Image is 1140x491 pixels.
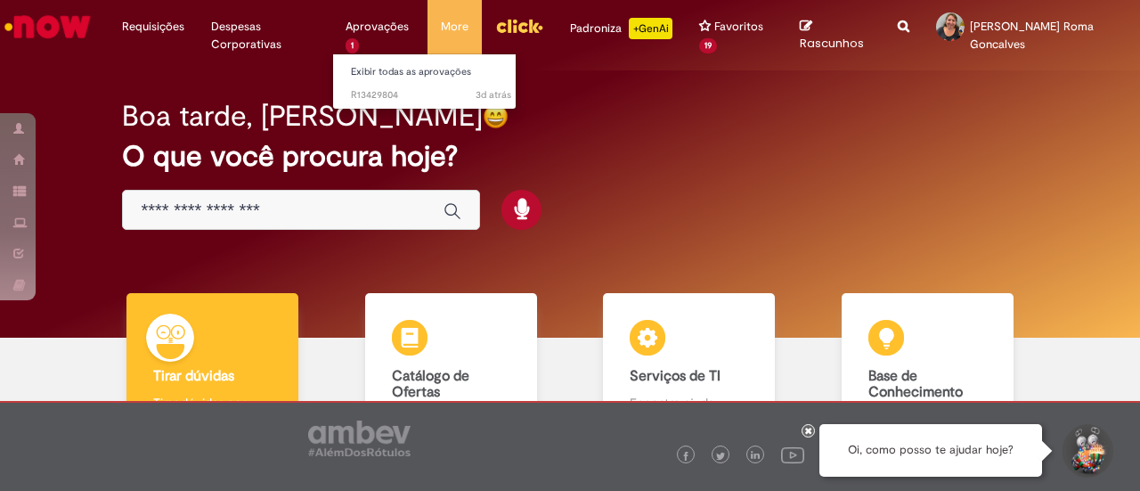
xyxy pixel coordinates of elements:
b: Serviços de TI [630,367,721,385]
div: Oi, como posso te ajudar hoje? [819,424,1042,477]
p: Tirar dúvidas com Lupi Assist e Gen Ai [153,394,272,430]
img: logo_footer_youtube.png [781,443,804,466]
img: logo_footer_ambev_rotulo_gray.png [308,421,411,456]
img: logo_footer_twitter.png [716,452,725,461]
img: logo_footer_facebook.png [681,452,690,461]
span: Rascunhos [800,35,864,52]
a: Rascunhos [800,19,871,52]
span: [PERSON_NAME] Roma Goncalves [970,19,1094,52]
a: Serviços de TI Encontre ajuda [570,293,809,447]
a: Tirar dúvidas Tirar dúvidas com Lupi Assist e Gen Ai [94,293,332,447]
ul: Aprovações [332,53,517,110]
span: More [441,18,468,36]
b: Tirar dúvidas [153,367,234,385]
time: 26/08/2025 15:53:14 [476,88,511,102]
img: ServiceNow [2,9,94,45]
span: Aprovações [346,18,409,36]
h2: O que você procura hoje? [122,141,1017,172]
span: R13429804 [351,88,511,102]
span: Despesas Corporativas [211,18,319,53]
img: click_logo_yellow_360x200.png [495,12,543,39]
span: Favoritos [714,18,763,36]
div: Padroniza [570,18,672,39]
b: Catálogo de Ofertas [392,367,469,401]
span: 1 [346,38,359,53]
h2: Boa tarde, [PERSON_NAME] [122,101,483,132]
button: Iniciar Conversa de Suporte [1060,424,1113,478]
a: Exibir todas as aprovações [333,62,529,82]
a: Catálogo de Ofertas Abra uma solicitação [332,293,571,447]
a: Base de Conhecimento Consulte e aprenda [809,293,1047,447]
span: Requisições [122,18,184,36]
img: happy-face.png [483,103,509,129]
a: Aberto R13429804 : [333,86,529,105]
span: 3d atrás [476,88,511,102]
p: +GenAi [629,18,672,39]
b: Base de Conhecimento [868,367,963,401]
span: 19 [699,38,717,53]
p: Encontre ajuda [630,394,748,412]
img: logo_footer_linkedin.png [751,451,760,462]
